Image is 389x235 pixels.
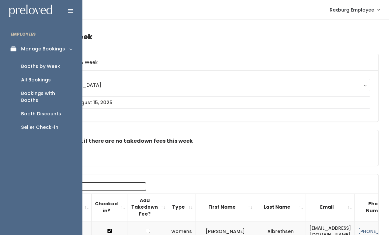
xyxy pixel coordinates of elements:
[34,28,378,46] h4: Booths by Week
[323,3,386,17] a: Rexburg Employee
[34,54,378,71] h6: Select Location & Week
[38,182,146,191] label: Search:
[168,193,195,221] th: Type: activate to sort column ascending
[48,81,364,89] div: [GEOGRAPHIC_DATA]
[306,193,355,221] th: Email: activate to sort column ascending
[62,182,146,191] input: Search:
[21,90,72,104] div: Bookings with Booths
[9,5,52,17] img: preloved logo
[21,45,65,52] div: Manage Bookings
[21,124,58,131] div: Seller Check-in
[195,193,255,221] th: First Name: activate to sort column ascending
[92,193,128,221] th: Checked in?: activate to sort column ascending
[330,6,374,14] span: Rexburg Employee
[21,110,61,117] div: Booth Discounts
[21,76,51,83] div: All Bookings
[21,63,60,70] div: Booths by Week
[42,138,370,144] h5: Check this box if there are no takedown fees this week
[42,96,370,109] input: August 9 - August 15, 2025
[255,193,306,221] th: Last Name: activate to sort column ascending
[128,193,168,221] th: Add Takedown Fee?: activate to sort column ascending
[42,79,370,91] button: [GEOGRAPHIC_DATA]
